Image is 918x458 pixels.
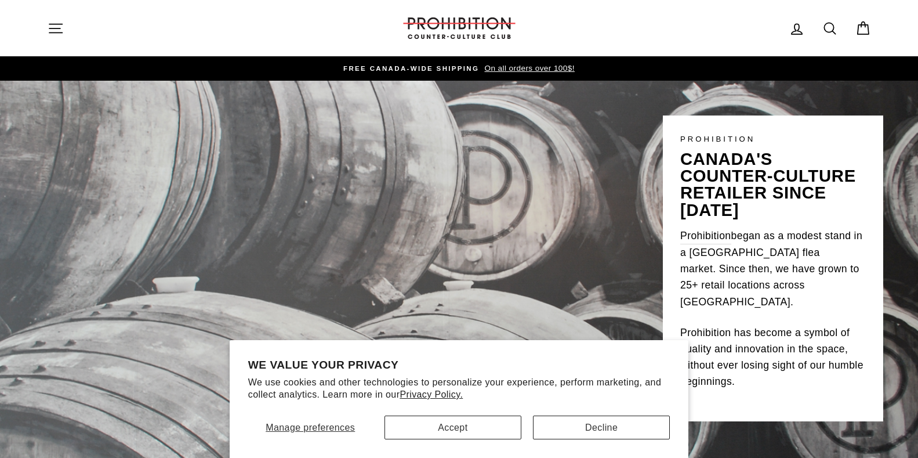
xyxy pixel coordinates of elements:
span: FREE CANADA-WIDE SHIPPING [343,65,479,72]
button: Accept [384,416,521,439]
p: PROHIBITION [680,133,866,145]
button: Decline [533,416,670,439]
img: PROHIBITION COUNTER-CULTURE CLUB [401,17,517,39]
p: We use cookies and other technologies to personalize your experience, perform marketing, and coll... [248,377,670,401]
span: On all orders over 100$! [481,64,574,73]
p: canada's counter-culture retailer since [DATE] [680,151,866,219]
a: Privacy Policy. [400,390,463,399]
button: Manage preferences [248,416,373,439]
a: FREE CANADA-WIDE SHIPPING On all orders over 100$! [50,62,868,75]
h2: We value your privacy [248,359,670,372]
p: Prohibition has become a symbol of quality and innovation in the space, without ever losing sight... [680,324,866,390]
a: Prohibition [680,228,731,244]
span: Manage preferences [266,423,355,432]
p: began as a modest stand in a [GEOGRAPHIC_DATA] flea market. Since then, we have grown to 25+ reta... [680,228,866,310]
